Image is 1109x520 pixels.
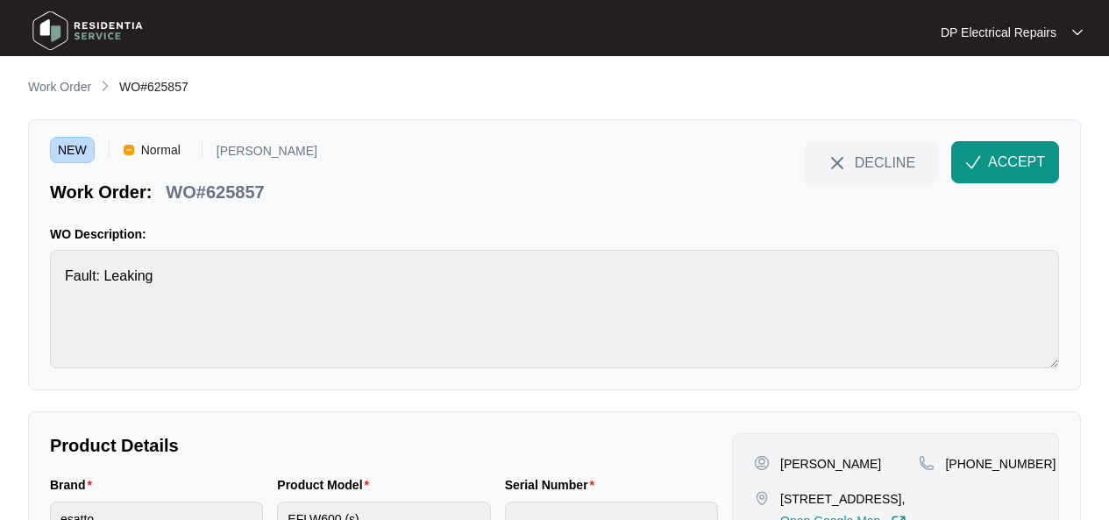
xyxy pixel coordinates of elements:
[50,433,718,458] p: Product Details
[50,250,1059,368] textarea: Fault: Leaking
[50,180,152,204] p: Work Order:
[780,455,881,473] p: [PERSON_NAME]
[754,490,770,506] img: map-pin
[505,476,601,494] label: Serial Number
[805,141,937,183] button: close-IconDECLINE
[827,153,848,174] img: close-Icon
[988,152,1045,173] span: ACCEPT
[277,476,376,494] label: Product Model
[119,80,188,94] span: WO#625857
[25,78,95,97] a: Work Order
[754,455,770,471] img: user-pin
[1072,28,1083,37] img: dropdown arrow
[134,137,188,163] span: Normal
[166,180,264,204] p: WO#625857
[50,137,95,163] span: NEW
[780,490,906,508] p: [STREET_ADDRESS],
[217,145,317,163] p: [PERSON_NAME]
[951,141,1059,183] button: check-IconACCEPT
[50,476,99,494] label: Brand
[919,455,935,471] img: map-pin
[50,225,1059,243] p: WO Description:
[26,4,149,57] img: residentia service logo
[941,24,1056,41] p: DP Electrical Repairs
[124,145,134,155] img: Vercel Logo
[965,154,981,170] img: check-Icon
[945,455,1056,473] p: [PHONE_NUMBER]
[28,78,91,96] p: Work Order
[98,79,112,93] img: chevron-right
[855,153,915,172] span: DECLINE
